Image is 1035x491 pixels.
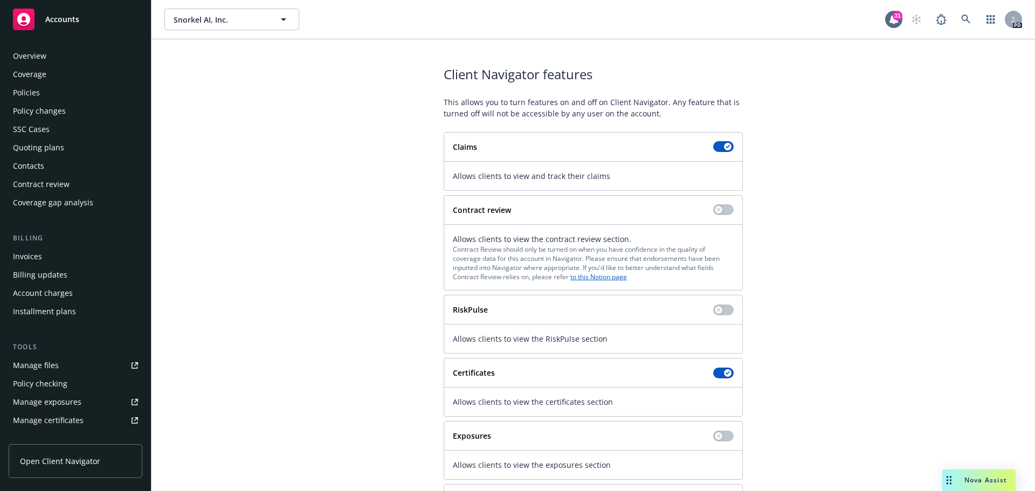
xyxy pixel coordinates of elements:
[13,157,44,175] div: Contacts
[453,170,734,182] span: Allows clients to view and track their claims
[9,84,142,101] a: Policies
[13,266,67,283] div: Billing updates
[9,357,142,374] a: Manage files
[9,102,142,120] a: Policy changes
[9,139,142,156] a: Quoting plans
[13,176,70,193] div: Contract review
[9,121,142,138] a: SSC Cases
[13,412,84,429] div: Manage certificates
[942,469,1016,491] button: Nova Assist
[453,305,488,315] strong: RiskPulse
[453,396,734,407] span: Allows clients to view the certificates section
[13,102,66,120] div: Policy changes
[955,9,977,30] a: Search
[9,47,142,65] a: Overview
[570,272,627,281] a: to this Notion page
[893,11,902,20] div: 31
[9,303,142,320] a: Installment plans
[13,357,59,374] div: Manage files
[9,248,142,265] a: Invoices
[453,368,495,378] strong: Certificates
[13,121,50,138] div: SSC Cases
[13,375,67,392] div: Policy checking
[13,430,64,447] div: Manage BORs
[980,9,1002,30] a: Switch app
[9,393,142,411] a: Manage exposures
[9,233,142,244] div: Billing
[964,475,1007,485] span: Nova Assist
[9,285,142,302] a: Account charges
[9,430,142,447] a: Manage BORs
[453,245,734,282] div: Contract Review should only be turned on when you have confidence in the quality of coverage data...
[13,303,76,320] div: Installment plans
[13,248,42,265] div: Invoices
[9,157,142,175] a: Contacts
[444,65,743,84] span: Client Navigator features
[13,194,93,211] div: Coverage gap analysis
[13,139,64,156] div: Quoting plans
[13,47,46,65] div: Overview
[453,205,511,215] strong: Contract review
[20,455,100,467] span: Open Client Navigator
[9,412,142,429] a: Manage certificates
[164,9,299,30] button: Snorkel AI, Inc.
[13,285,73,302] div: Account charges
[9,66,142,83] a: Coverage
[444,96,743,119] span: This allows you to turn features on and off on Client Navigator. Any feature that is turned off w...
[9,194,142,211] a: Coverage gap analysis
[906,9,927,30] a: Start snowing
[453,459,734,471] span: Allows clients to view the exposures section
[453,142,477,152] strong: Claims
[9,176,142,193] a: Contract review
[13,84,40,101] div: Policies
[13,66,46,83] div: Coverage
[9,375,142,392] a: Policy checking
[9,266,142,283] a: Billing updates
[942,469,956,491] div: Drag to move
[9,342,142,352] div: Tools
[13,393,81,411] div: Manage exposures
[930,9,952,30] a: Report a Bug
[45,15,79,24] span: Accounts
[453,233,734,282] div: Allows clients to view the contract review section.
[9,4,142,34] a: Accounts
[453,333,734,344] span: Allows clients to view the RiskPulse section
[453,431,491,441] strong: Exposures
[174,14,267,25] span: Snorkel AI, Inc.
